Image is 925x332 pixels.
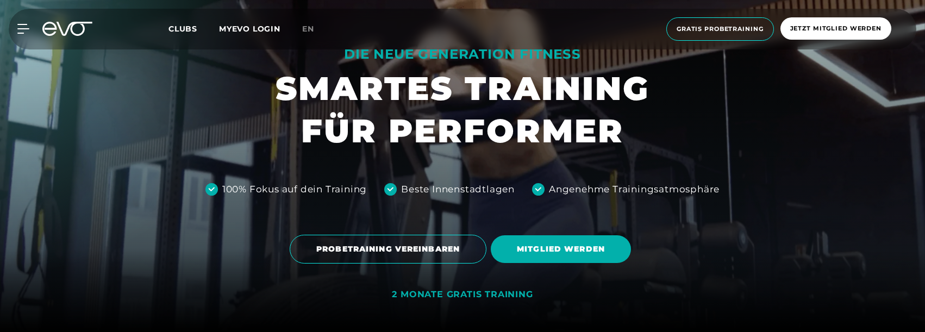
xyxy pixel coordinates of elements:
a: Jetzt Mitglied werden [777,17,895,41]
a: en [302,23,327,35]
span: Clubs [168,24,197,34]
span: Jetzt Mitglied werden [790,24,882,33]
a: MYEVO LOGIN [219,24,280,34]
div: 2 MONATE GRATIS TRAINING [392,289,533,300]
div: Beste Innenstadtlagen [401,183,515,197]
a: PROBETRAINING VEREINBAREN [290,227,491,272]
span: en [302,24,314,34]
span: Gratis Probetraining [677,24,764,34]
span: MITGLIED WERDEN [517,243,605,255]
div: Angenehme Trainingsatmosphäre [549,183,720,197]
h1: SMARTES TRAINING FÜR PERFORMER [276,67,649,152]
span: PROBETRAINING VEREINBAREN [316,243,460,255]
div: 100% Fokus auf dein Training [222,183,367,197]
a: Clubs [168,23,219,34]
a: Gratis Probetraining [663,17,777,41]
a: MITGLIED WERDEN [491,227,635,271]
